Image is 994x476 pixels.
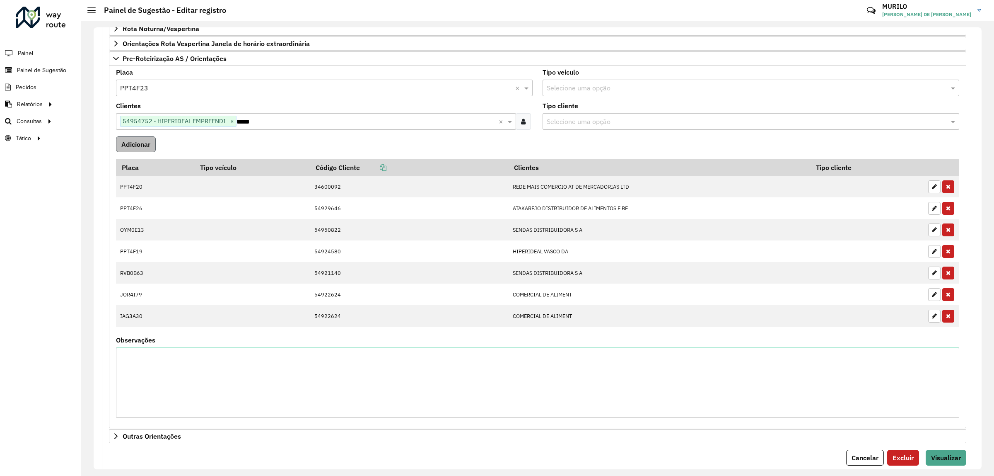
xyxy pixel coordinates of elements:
th: Placa [116,159,195,176]
span: Painel de Sugestão [17,66,66,75]
td: 54924580 [310,240,508,262]
label: Tipo cliente [543,101,578,111]
span: Cancelar [852,454,878,462]
span: Painel [18,49,33,58]
td: SENDAS DISTRIBUIDORA S A [508,219,810,240]
td: COMERCIAL DE ALIMENT [508,305,810,327]
td: JQR4I79 [116,284,195,305]
th: Código Cliente [310,159,508,176]
span: Outras Orientações [123,433,181,440]
span: Orientações Rota Vespertina Janela de horário extraordinária [123,40,310,47]
a: Orientações Rota Vespertina Janela de horário extraordinária [109,36,966,51]
td: IAG3A30 [116,305,195,327]
span: Rota Noturna/Vespertina [123,25,199,32]
td: 54929646 [310,197,508,219]
td: 54921140 [310,262,508,284]
label: Clientes [116,101,141,111]
td: PPT4F20 [116,176,195,198]
td: COMERCIAL DE ALIMENT [508,284,810,305]
label: Placa [116,67,133,77]
td: 54922624 [310,284,508,305]
th: Clientes [508,159,810,176]
span: Clear all [499,117,506,126]
td: RVB0B63 [116,262,195,284]
a: Outras Orientações [109,429,966,443]
td: REDE MAIS COMERCIO AT DE MERCADORIAS LTD [508,176,810,198]
span: Excluir [893,454,914,462]
button: Adicionar [116,136,156,152]
span: Visualizar [931,454,961,462]
button: Excluir [887,450,919,466]
span: Clear all [515,83,522,93]
label: Tipo veículo [543,67,579,77]
span: Tático [16,134,31,143]
button: Cancelar [846,450,884,466]
h2: Painel de Sugestão - Editar registro [96,6,226,15]
td: HIPERIDEAL VASCO DA [508,240,810,262]
th: Tipo cliente [811,159,924,176]
td: PPT4F26 [116,197,195,219]
a: Pre-Roteirização AS / Orientações [109,51,966,66]
td: 34600092 [310,176,508,198]
span: Pedidos [16,83,36,92]
td: 54950822 [310,219,508,240]
td: ATAKAREJO DISTRIBUIDOR DE ALIMENTOS E BE [508,197,810,219]
span: × [228,117,236,126]
span: 54954752 - HIPERIDEAL EMPREENDI [121,116,228,126]
a: Contato Rápido [862,2,880,19]
label: Observações [116,335,155,345]
span: Relatórios [17,100,43,109]
span: Pre-Roteirização AS / Orientações [123,55,227,62]
span: Consultas [17,117,42,126]
td: PPT4F19 [116,240,195,262]
h3: MURILO [882,2,971,10]
td: OYM0E13 [116,219,195,240]
a: Rota Noturna/Vespertina [109,22,966,36]
th: Tipo veículo [195,159,310,176]
button: Visualizar [926,450,966,466]
div: Pre-Roteirização AS / Orientações [109,66,966,429]
span: [PERSON_NAME] DE [PERSON_NAME] [882,11,971,18]
td: SENDAS DISTRIBUIDORA S A [508,262,810,284]
a: Copiar [360,163,386,172]
td: 54922624 [310,305,508,327]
